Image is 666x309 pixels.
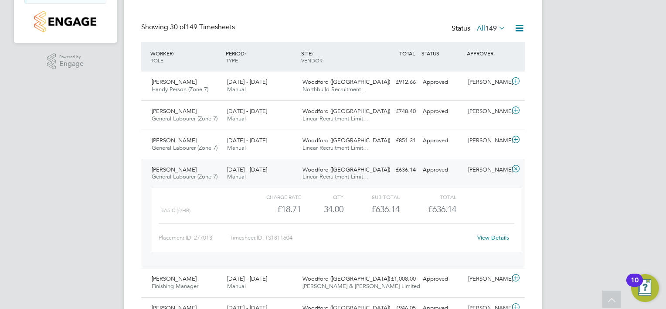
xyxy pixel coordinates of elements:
[302,107,390,115] span: Woodford ([GEOGRAPHIC_DATA])
[301,57,323,64] span: VENDOR
[152,115,217,122] span: General Labourer (Zone 7)
[419,75,465,89] div: Approved
[301,192,343,202] div: QTY
[465,163,510,177] div: [PERSON_NAME]
[302,144,369,151] span: Linear Recruitment Limit…
[148,45,224,68] div: WORKER
[227,144,246,151] span: Manual
[452,23,507,35] div: Status
[152,86,208,93] span: Handy Person (Zone 7)
[343,202,400,216] div: £636.14
[150,57,163,64] span: ROLE
[160,207,190,213] span: Basic (£/HR)
[245,202,301,216] div: £18.71
[224,45,299,68] div: PERIOD
[374,272,419,286] div: £1,008.00
[152,282,198,290] span: Finishing Manager
[152,107,197,115] span: [PERSON_NAME]
[302,137,390,144] span: Woodford ([GEOGRAPHIC_DATA])
[465,134,510,148] div: [PERSON_NAME]
[302,173,369,180] span: Linear Recruitment Limit…
[302,115,369,122] span: Linear Recruitment Limit…
[227,86,246,93] span: Manual
[465,104,510,119] div: [PERSON_NAME]
[301,202,343,216] div: 34.00
[24,11,106,32] a: Go to home page
[152,137,197,144] span: [PERSON_NAME]
[419,163,465,177] div: Approved
[299,45,374,68] div: SITE
[152,275,197,282] span: [PERSON_NAME]
[343,192,400,202] div: Sub Total
[428,204,456,214] span: £636.14
[152,144,217,151] span: General Labourer (Zone 7)
[227,282,246,290] span: Manual
[227,115,246,122] span: Manual
[227,107,267,115] span: [DATE] - [DATE]
[59,53,84,61] span: Powered by
[170,23,235,31] span: 149 Timesheets
[152,173,217,180] span: General Labourer (Zone 7)
[227,166,267,173] span: [DATE] - [DATE]
[485,24,497,33] span: 149
[400,192,456,202] div: Total
[374,163,419,177] div: £636.14
[34,11,96,32] img: countryside-properties-logo-retina.png
[374,134,419,148] div: £851.31
[152,166,197,173] span: [PERSON_NAME]
[631,274,659,302] button: Open Resource Center, 10 new notifications
[141,23,237,32] div: Showing
[227,173,246,180] span: Manual
[47,53,84,70] a: Powered byEngage
[399,50,415,57] span: TOTAL
[477,234,509,241] a: View Details
[302,275,390,282] span: Woodford ([GEOGRAPHIC_DATA])
[465,45,510,61] div: APPROVER
[227,275,267,282] span: [DATE] - [DATE]
[374,104,419,119] div: £748.40
[465,272,510,286] div: [PERSON_NAME]
[159,231,230,245] div: Placement ID: 277013
[419,272,465,286] div: Approved
[170,23,186,31] span: 30 of
[465,75,510,89] div: [PERSON_NAME]
[226,57,238,64] span: TYPE
[302,166,390,173] span: Woodford ([GEOGRAPHIC_DATA])
[631,280,639,292] div: 10
[374,75,419,89] div: £912.66
[152,78,197,86] span: [PERSON_NAME]
[477,24,506,33] label: All
[230,231,472,245] div: Timesheet ID: TS1811604
[419,45,465,61] div: STATUS
[227,78,267,86] span: [DATE] - [DATE]
[173,50,174,57] span: /
[302,282,420,290] span: [PERSON_NAME] & [PERSON_NAME] Limited
[312,50,313,57] span: /
[419,134,465,148] div: Approved
[59,60,84,68] span: Engage
[227,137,267,144] span: [DATE] - [DATE]
[245,50,246,57] span: /
[302,86,367,93] span: Northbuild Recruitment…
[419,104,465,119] div: Approved
[245,192,301,202] div: Charge rate
[302,78,390,86] span: Woodford ([GEOGRAPHIC_DATA])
